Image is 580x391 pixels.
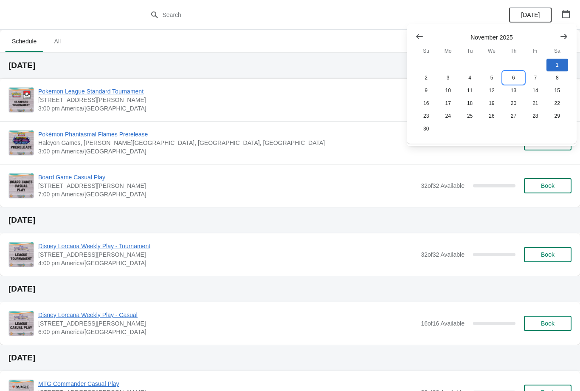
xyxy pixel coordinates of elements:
img: Disney Lorcana Weekly Play - Tournament | 2040 Louetta Rd Ste I Spring, TX 77388 | 4:00 pm Americ... [9,242,34,267]
button: Tuesday November 25 2025 [459,110,481,122]
button: Saturday November 8 2025 [546,71,568,84]
button: Monday November 3 2025 [437,71,459,84]
span: 16 of 16 Available [421,320,465,327]
button: Sunday November 30 2025 [415,122,437,135]
span: Pokémon Phantasmal Flames Prerelease [38,130,420,139]
span: [DATE] [521,11,540,18]
button: Friday November 7 2025 [524,71,546,84]
button: Book [524,316,572,331]
button: Thursday November 13 2025 [503,84,524,97]
button: Thursday November 20 2025 [503,97,524,110]
button: Monday November 24 2025 [437,110,459,122]
span: Schedule [5,34,43,49]
button: Show previous month, October 2025 [412,29,427,44]
th: Wednesday [481,43,502,59]
button: [DATE] [509,7,552,23]
span: Board Game Casual Play [38,173,417,181]
button: Sunday November 2 2025 [415,71,437,84]
span: 3:00 pm America/[GEOGRAPHIC_DATA] [38,147,420,156]
img: Pokémon Phantasmal Flames Prerelease | Halcyon Games, Louetta Road, Spring, TX, USA | 3:00 pm Ame... [9,130,34,155]
button: Wednesday November 12 2025 [481,84,502,97]
span: All [47,34,68,49]
th: Friday [524,43,546,59]
button: Monday November 17 2025 [437,97,459,110]
button: Friday November 21 2025 [524,97,546,110]
button: Tuesday November 18 2025 [459,97,481,110]
button: Show next month, December 2025 [556,29,572,44]
th: Thursday [503,43,524,59]
button: Book [524,178,572,193]
span: [STREET_ADDRESS][PERSON_NAME] [38,96,417,104]
button: Saturday November 15 2025 [546,84,568,97]
button: Tuesday November 4 2025 [459,71,481,84]
span: [STREET_ADDRESS][PERSON_NAME] [38,319,417,328]
span: MTG Commander Casual Play [38,380,417,388]
button: Saturday November 22 2025 [546,97,568,110]
button: Tuesday November 11 2025 [459,84,481,97]
span: 3:00 pm America/[GEOGRAPHIC_DATA] [38,104,417,113]
h2: [DATE] [8,354,572,362]
img: Disney Lorcana Weekly Play - Casual | 2040 Louetta Rd Ste I Spring, TX 77388 | 6:00 pm America/Ch... [9,311,34,336]
span: 32 of 32 Available [421,182,465,189]
th: Monday [437,43,459,59]
h2: [DATE] [8,61,572,70]
button: Sunday November 9 2025 [415,84,437,97]
button: Book [524,247,572,262]
span: [STREET_ADDRESS][PERSON_NAME] [38,181,417,190]
img: Board Game Casual Play | 2040 Louetta Rd Ste I Spring, TX 77388 | 7:00 pm America/Chicago [9,173,34,198]
span: Pokemon League Standard Tournament [38,87,417,96]
th: Tuesday [459,43,481,59]
th: Saturday [546,43,568,59]
button: Thursday November 6 2025 [503,71,524,84]
button: Sunday November 23 2025 [415,110,437,122]
input: Search [162,7,435,23]
button: Saturday November 29 2025 [546,110,568,122]
button: Sunday November 16 2025 [415,97,437,110]
span: [STREET_ADDRESS][PERSON_NAME] [38,250,417,259]
button: Wednesday November 19 2025 [481,97,502,110]
button: Friday November 28 2025 [524,110,546,122]
button: Monday November 10 2025 [437,84,459,97]
span: 32 of 32 Available [421,251,465,258]
span: Book [541,320,555,327]
span: Halcyon Games, [PERSON_NAME][GEOGRAPHIC_DATA], [GEOGRAPHIC_DATA], [GEOGRAPHIC_DATA] [38,139,420,147]
span: 4:00 pm America/[GEOGRAPHIC_DATA] [38,259,417,267]
span: Book [541,251,555,258]
span: Disney Lorcana Weekly Play - Tournament [38,242,417,250]
button: Saturday November 1 2025 [546,59,568,71]
span: Disney Lorcana Weekly Play - Casual [38,311,417,319]
span: 7:00 pm America/[GEOGRAPHIC_DATA] [38,190,417,198]
h2: [DATE] [8,285,572,293]
h2: [DATE] [8,216,572,224]
span: 6:00 pm America/[GEOGRAPHIC_DATA] [38,328,417,336]
button: Friday November 14 2025 [524,84,546,97]
img: Pokemon League Standard Tournament | 2040 Louetta Rd Ste I Spring, TX 77388 | 3:00 pm America/Chi... [9,88,34,112]
button: Wednesday November 5 2025 [481,71,502,84]
button: Wednesday November 26 2025 [481,110,502,122]
button: Thursday November 27 2025 [503,110,524,122]
th: Sunday [415,43,437,59]
span: Book [541,182,555,189]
